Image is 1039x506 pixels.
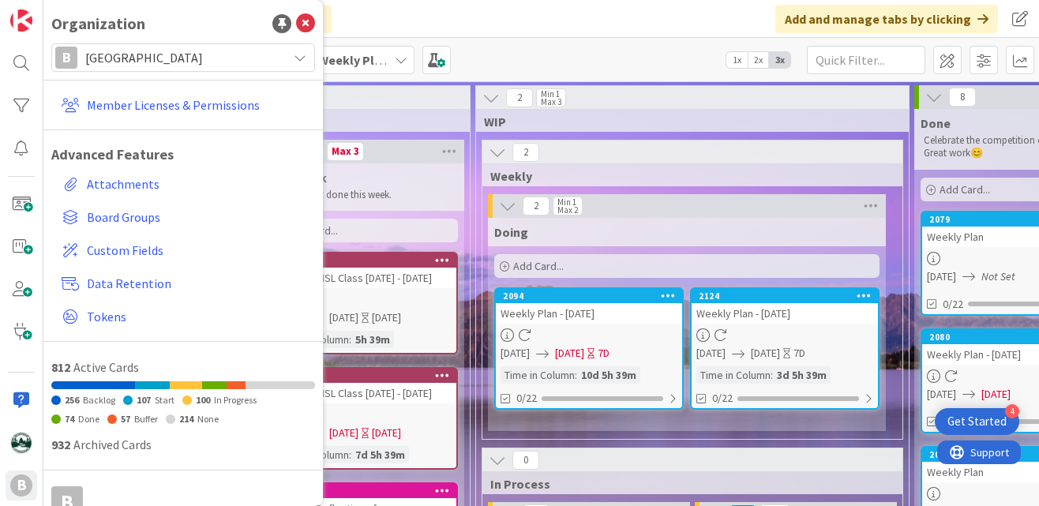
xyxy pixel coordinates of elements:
span: [DATE] [555,345,584,362]
a: 2094Weekly Plan - [DATE][DATE][DATE]7DTime in Column:10d 5h 39m0/22 [494,287,684,410]
span: 0 [512,451,539,470]
span: : [349,446,351,463]
div: Add and manage tabs by clicking [775,5,998,33]
div: 2096 [270,484,456,498]
span: Add Card... [513,259,564,273]
div: Time in Column [501,366,575,384]
span: 0/22 [516,390,537,407]
span: Buffer [134,413,158,425]
span: [DATE] [927,268,956,285]
div: Max 2 [557,206,578,214]
div: 2100 [270,369,456,383]
span: [DATE] [501,345,530,362]
div: B [10,474,32,497]
span: [DATE] [329,309,358,326]
span: 1x [726,52,748,68]
div: Prep for MSL Class [DATE] - [DATE] [270,268,456,288]
a: 2124Weekly Plan - [DATE][DATE][DATE]7DTime in Column:3d 5h 39m0/22 [690,287,880,410]
a: Board Groups [55,203,315,231]
span: : [575,366,577,384]
div: 7D [793,345,805,362]
div: Weekly Plan - [DATE] [496,303,682,324]
div: Get Started [947,414,1007,429]
span: 😊 [970,146,983,159]
a: Member Licenses & Permissions [55,91,315,119]
span: Doing [494,224,528,240]
span: [DATE] [981,386,1011,403]
div: Time in Column [696,366,771,384]
span: 2x [748,52,769,68]
div: Prep for MSL Class [DATE] - [DATE] [270,383,456,403]
span: [DATE] [927,386,956,403]
span: [DATE] [329,425,358,441]
div: Min 1 [541,90,560,98]
div: 2096 [277,485,456,497]
div: Archived Cards [51,435,315,454]
span: 812 [51,359,70,375]
span: 74 [65,413,74,425]
span: None [197,413,219,425]
div: 2124 [692,289,878,303]
i: Not Set [981,269,1015,283]
div: 2137 [277,255,456,266]
div: Active Cards [51,358,315,377]
span: [DATE] [751,345,780,362]
span: 57 [121,413,130,425]
div: Organization [51,12,145,36]
div: Max 3 [541,98,561,106]
span: 0/22 [943,296,963,313]
span: [GEOGRAPHIC_DATA] [85,47,279,69]
input: Quick Filter... [807,46,925,74]
span: 2 [512,143,539,162]
div: Open Get Started checklist, remaining modules: 4 [935,408,1019,435]
div: Max 3 [332,148,359,156]
a: Data Retention [55,269,315,298]
span: Data Retention [87,274,309,293]
span: Start [155,394,174,406]
span: Backlog [83,394,115,406]
h1: Advanced Features [51,146,315,163]
span: 256 [65,394,79,406]
div: Weekly Plan - [DATE] [692,303,878,324]
span: 107 [137,394,151,406]
span: [DATE] [696,345,726,362]
span: In Process [490,476,883,492]
span: Tokens [87,307,309,326]
div: [DATE] [372,309,401,326]
div: [DATE] [372,425,401,441]
div: 2094 [496,289,682,303]
span: 932 [51,437,70,452]
span: 8 [949,88,976,107]
span: Support [33,2,72,21]
div: 2124 [699,290,878,302]
div: 2100Prep for MSL Class [DATE] - [DATE] [270,369,456,403]
div: 7d 5h 39m [351,446,409,463]
a: 2137Prep for MSL Class [DATE] - [DATE][DATE][DATE][DATE]Time in Column:5h 39m [268,252,458,354]
div: 2094Weekly Plan - [DATE] [496,289,682,324]
div: 3d 5h 39m [773,366,831,384]
span: To Do [264,114,450,129]
span: WIP [484,114,889,129]
a: Custom Fields [55,236,315,264]
span: Done [921,115,951,131]
span: In Progress [214,394,257,406]
a: Attachments [55,170,315,198]
p: Cards to get done this week. [272,189,455,201]
span: 3x [769,52,790,68]
span: Custom Fields [87,241,309,260]
div: 10d 5h 39m [577,366,640,384]
span: 100 [196,394,210,406]
span: 214 [179,413,193,425]
a: Tokens [55,302,315,331]
img: Visit kanbanzone.com [10,9,32,32]
span: Board Groups [87,208,309,227]
a: 2100Prep for MSL Class [DATE] - [DATE][DATE][DATE][DATE]Time in Column:7d 5h 39m [268,367,458,470]
span: : [349,331,351,348]
div: 2137Prep for MSL Class [DATE] - [DATE] [270,253,456,288]
div: B [55,47,77,69]
div: 4 [1005,404,1019,418]
div: 2124Weekly Plan - [DATE] [692,289,878,324]
span: 2 [506,88,533,107]
span: 0/22 [712,390,733,407]
span: Add Card... [940,182,990,197]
